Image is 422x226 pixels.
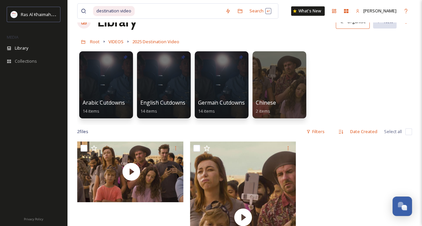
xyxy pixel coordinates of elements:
span: English Cutdowns [140,99,185,106]
span: German Cutdowns [198,99,245,106]
span: 14 items [198,108,215,114]
a: [PERSON_NAME] [352,4,400,17]
a: German Cutdowns14 items [198,100,245,114]
button: Open Chat [392,196,412,216]
span: 2025 Destination Video [132,39,179,45]
span: 2 file s [77,128,88,135]
div: Date Created [347,125,381,138]
a: 2025 Destination Video [132,38,179,46]
div: Filters [303,125,328,138]
span: Root [90,39,100,45]
span: 14 items [83,108,99,114]
div: Search [246,4,275,17]
a: Root [90,38,100,46]
a: VIDEOS [108,38,124,46]
span: Select all [384,128,402,135]
a: Chinese2 items [256,100,276,114]
img: thumbnail [77,142,185,202]
a: English Cutdowns14 items [140,100,185,114]
span: Chinese [256,99,276,106]
a: Arabic Cutdowns14 items [83,100,125,114]
span: VIDEOS [108,39,124,45]
span: MEDIA [7,35,18,40]
a: What's New [291,6,325,16]
span: Privacy Policy [24,217,43,221]
span: Arabic Cutdowns [83,99,125,106]
span: 2 items [256,108,270,114]
span: Library [15,45,28,51]
span: Ras Al Khaimah Tourism Development Authority [21,11,116,17]
span: destination video [93,6,135,16]
span: Collections [15,58,37,64]
img: Logo_RAKTDA_RGB-01.png [11,11,17,18]
span: [PERSON_NAME] [363,8,396,14]
span: 14 items [140,108,157,114]
a: Privacy Policy [24,215,43,223]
